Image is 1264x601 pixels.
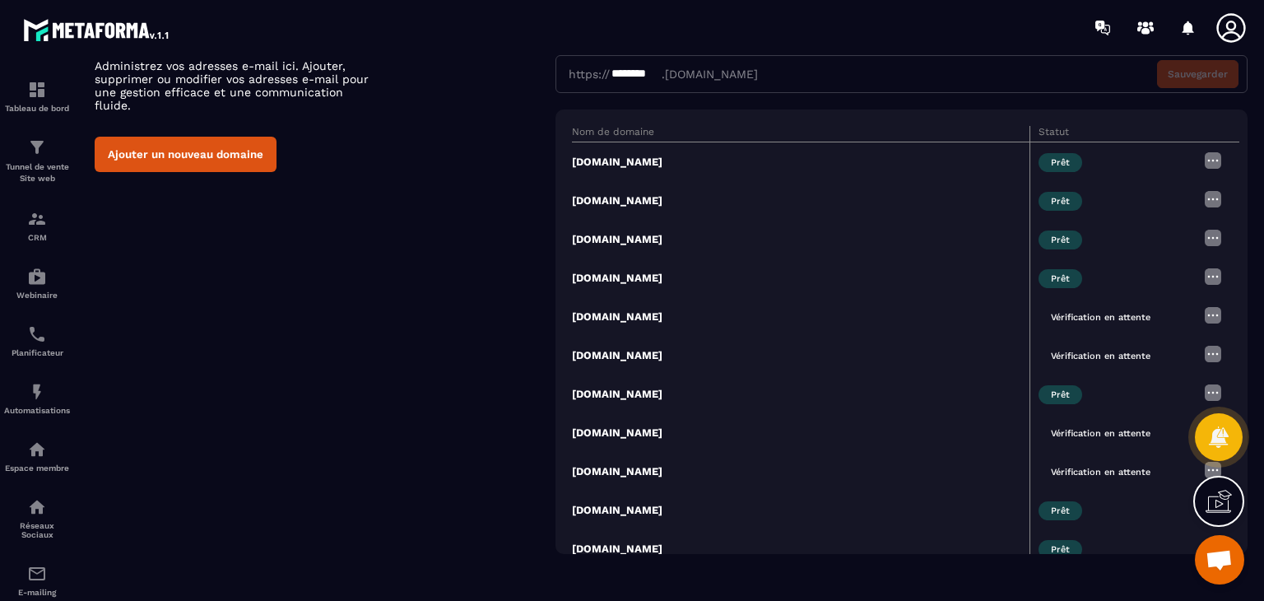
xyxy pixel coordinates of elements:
[27,497,47,517] img: social-network
[4,291,70,300] p: Webinaire
[27,382,47,402] img: automations
[27,440,47,459] img: automations
[95,59,383,112] p: Administrez vos adresses e-mail ici. Ajouter, supprimer ou modifier vos adresses e-mail pour une ...
[1039,231,1082,249] span: Prêt
[1203,344,1223,364] img: more
[1203,189,1223,209] img: more
[4,348,70,357] p: Planificateur
[1039,269,1082,288] span: Prêt
[4,197,70,254] a: formationformationCRM
[4,406,70,415] p: Automatisations
[1039,347,1163,366] span: Vérification en attente
[1039,424,1163,443] span: Vérification en attente
[4,485,70,552] a: social-networksocial-networkRéseaux Sociaux
[95,137,276,172] button: Ajouter un nouveau domaine
[572,297,1030,336] td: [DOMAIN_NAME]
[27,80,47,100] img: formation
[572,491,1030,529] td: [DOMAIN_NAME]
[4,588,70,597] p: E-mailing
[1030,126,1195,142] th: Statut
[1203,305,1223,325] img: more
[572,413,1030,452] td: [DOMAIN_NAME]
[1203,267,1223,287] img: more
[4,427,70,485] a: automationsautomationsEspace membre
[572,452,1030,491] td: [DOMAIN_NAME]
[572,529,1030,568] td: [DOMAIN_NAME]
[27,209,47,229] img: formation
[27,324,47,344] img: scheduler
[23,15,171,44] img: logo
[1195,535,1244,585] div: Ouvrir le chat
[27,137,47,157] img: formation
[4,68,70,125] a: formationformationTableau de bord
[4,521,70,539] p: Réseaux Sociaux
[1203,228,1223,248] img: more
[1039,385,1082,404] span: Prêt
[1203,151,1223,170] img: more
[572,259,1030,297] td: [DOMAIN_NAME]
[572,336,1030,375] td: [DOMAIN_NAME]
[1039,308,1163,327] span: Vérification en attente
[4,104,70,113] p: Tableau de bord
[4,464,70,473] p: Espace membre
[1039,192,1082,211] span: Prêt
[4,370,70,427] a: automationsautomationsAutomatisations
[4,125,70,197] a: formationformationTunnel de vente Site web
[1039,463,1163,482] span: Vérification en attente
[1203,383,1223,403] img: more
[4,312,70,370] a: schedulerschedulerPlanificateur
[4,254,70,312] a: automationsautomationsWebinaire
[1203,538,1223,557] img: more
[572,181,1030,220] td: [DOMAIN_NAME]
[1039,540,1082,559] span: Prêt
[1039,501,1082,520] span: Prêt
[4,233,70,242] p: CRM
[4,161,70,184] p: Tunnel de vente Site web
[572,142,1030,182] td: [DOMAIN_NAME]
[27,267,47,287] img: automations
[1039,153,1082,172] span: Prêt
[572,375,1030,413] td: [DOMAIN_NAME]
[27,564,47,584] img: email
[572,126,1030,142] th: Nom de domaine
[572,220,1030,259] td: [DOMAIN_NAME]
